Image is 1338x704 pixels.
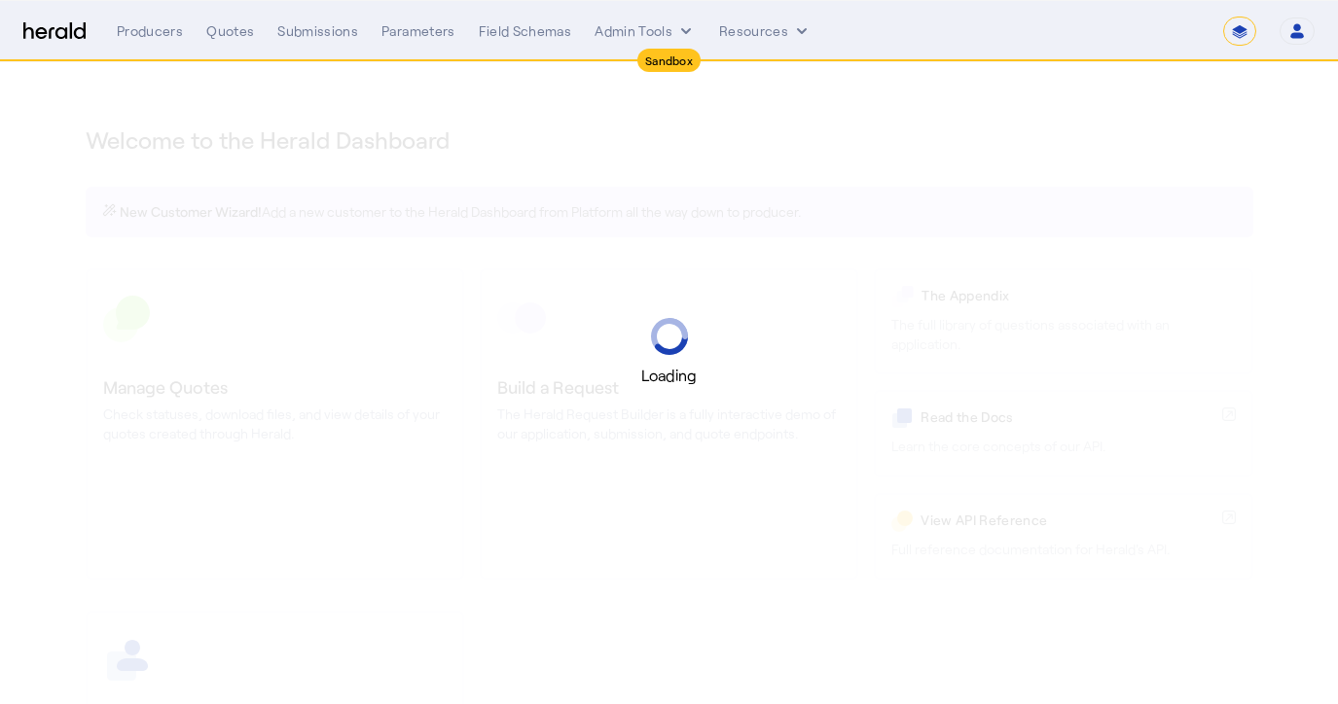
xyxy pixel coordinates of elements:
div: Quotes [206,21,254,41]
div: Submissions [277,21,358,41]
button: Resources dropdown menu [719,21,812,41]
img: Herald Logo [23,22,86,41]
div: Parameters [381,21,455,41]
div: Producers [117,21,183,41]
div: Field Schemas [479,21,572,41]
div: Sandbox [637,49,701,72]
button: internal dropdown menu [595,21,696,41]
